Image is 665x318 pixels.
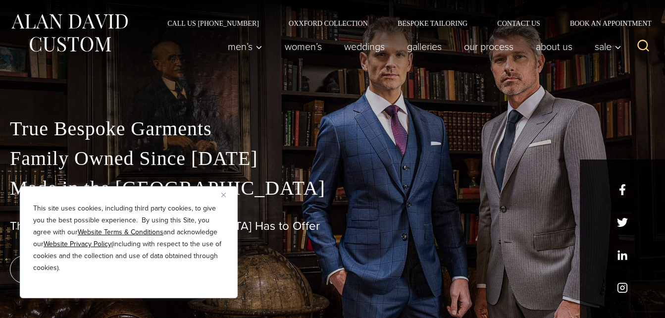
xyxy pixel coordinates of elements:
a: Call Us [PHONE_NUMBER] [153,20,274,27]
a: Bespoke Tailoring [383,20,482,27]
a: Contact Us [482,20,555,27]
a: Oxxford Collection [274,20,383,27]
a: Book an Appointment [555,20,655,27]
nav: Primary Navigation [217,37,627,56]
span: Men’s [228,42,262,52]
span: Sale [595,42,621,52]
img: Close [221,193,226,197]
a: Website Privacy Policy [44,239,111,249]
a: Women’s [274,37,333,56]
button: View Search Form [631,35,655,58]
img: Alan David Custom [10,11,129,55]
h1: The Best Custom Suits [GEOGRAPHIC_DATA] Has to Offer [10,219,655,233]
a: Our Process [453,37,525,56]
a: Website Terms & Conditions [78,227,163,237]
p: This site uses cookies, including third party cookies, to give you the best possible experience. ... [33,203,224,274]
a: book an appointment [10,256,149,283]
a: About Us [525,37,584,56]
nav: Secondary Navigation [153,20,655,27]
button: Close [221,189,233,201]
p: True Bespoke Garments Family Owned Since [DATE] Made in the [GEOGRAPHIC_DATA] [10,114,655,203]
a: Galleries [396,37,453,56]
a: weddings [333,37,396,56]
